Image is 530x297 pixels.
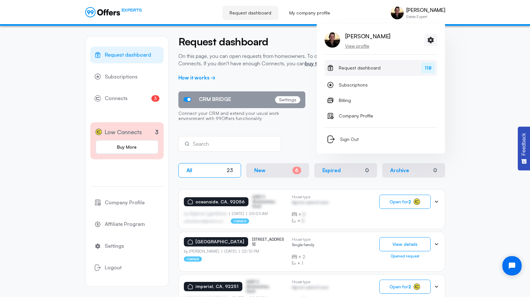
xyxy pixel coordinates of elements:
[184,256,202,262] p: owner
[408,284,411,289] strong: 2
[339,112,373,120] span: Company Profile
[90,47,164,63] a: Request dashboard
[90,259,164,276] button: Logout
[391,6,404,19] img: Aris Anagnos
[195,284,238,289] p: imperial, CA, 92251
[314,163,377,178] button: Expired0
[379,195,431,209] button: Open for2
[292,260,314,266] div: ×
[292,200,329,206] p: Agrwsv qwervf oiuns
[365,167,369,173] div: 0
[379,237,431,251] button: View details
[155,128,158,136] p: 3
[90,194,164,211] a: Company Profile
[292,243,314,249] p: Single family
[105,73,138,81] span: Subscriptions
[292,167,301,174] div: 6
[339,81,368,89] span: Subscriptions
[292,211,329,218] div: ×
[254,167,265,173] p: New
[229,211,247,216] p: [DATE]
[379,280,431,294] button: Open for2
[345,31,391,41] p: [PERSON_NAME]
[421,62,435,73] span: 118
[325,60,437,76] a: Request dashboard118
[231,218,249,224] p: owner
[325,94,437,107] a: Billing
[390,284,411,289] span: Open for
[379,254,431,258] div: Opened request
[246,280,278,293] p: ASDF S Sfasfdasfdas Dasd
[85,7,142,17] a: EXPERTS
[292,218,329,224] div: ×
[104,127,142,137] span: Low Connects
[302,254,305,260] span: 2
[406,7,445,13] p: [PERSON_NAME]
[178,52,355,67] p: On this page, you can open requests from homeowners. To do this, you need Connects. If you don't ...
[227,167,233,173] div: 23
[497,251,527,281] iframe: Tidio Chat
[178,36,355,47] h2: Request dashboard
[247,211,268,216] p: 05:05 AM
[433,167,437,173] div: 0
[325,32,340,48] img: Aris Anagnos
[105,199,145,207] span: Company Profile
[246,163,309,178] button: New6
[105,242,124,250] span: Settings
[339,64,381,72] span: Request dashboard
[325,133,437,146] button: Sign Out
[195,199,245,205] p: oceanside, CA, 92056
[222,249,239,254] p: [DATE]
[151,95,159,102] span: 3
[95,140,158,154] a: Buy More
[325,31,391,49] a: Aris Anagnos[PERSON_NAME]View profile
[252,195,284,209] p: ASDF S Sfasfdasfdas Dasd
[282,6,337,20] a: My company profile
[178,74,216,81] a: How it works →
[301,218,304,224] span: B
[339,97,351,104] span: Billing
[105,264,121,272] span: Logout
[382,163,445,178] button: Archive0
[186,167,193,173] p: All
[521,133,527,155] span: Feedback
[340,135,359,143] span: Sign Out
[390,199,411,204] span: Open for
[239,249,259,254] p: 02:10 PM
[408,199,411,204] strong: 2
[105,94,128,103] span: Connects
[178,108,305,125] p: Connect your CRM and extend your usual work environment with 99Offers functionality
[184,219,223,223] p: asdfasdfasasfd@asdfasd.asf
[90,216,164,233] a: Affiliate Program
[121,7,142,13] span: EXPERTS
[184,249,222,254] p: by [PERSON_NAME]
[292,237,314,242] p: House type
[322,167,341,173] p: Expired
[178,163,241,178] button: All23
[292,195,329,199] p: House type
[302,211,305,218] span: B
[301,260,303,266] span: 1
[292,254,314,260] div: ×
[195,239,244,245] p: [GEOGRAPHIC_DATA]
[222,6,278,20] a: Request dashboard
[518,126,530,170] button: Feedback - Show survey
[325,79,437,91] a: Subscriptions
[406,15,445,19] p: Estate Expert
[292,285,329,291] p: Agrwsv qwervf oiuns
[199,96,231,102] span: CRM BRIDGE
[105,220,145,228] span: Affiliate Program
[390,167,409,173] p: Archive
[90,69,164,85] a: Subscriptions
[184,211,229,216] p: by Afgdsrwe Ljgjkdfsbvas
[105,51,151,59] span: Request dashboard
[275,96,300,103] p: Settings
[252,237,284,246] p: [STREET_ADDRESS]
[325,109,437,122] a: Company Profile
[90,238,164,255] a: Settings
[345,43,391,49] p: View profile
[90,90,164,107] a: Connects3
[305,60,328,67] a: buy them
[292,280,329,284] p: House type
